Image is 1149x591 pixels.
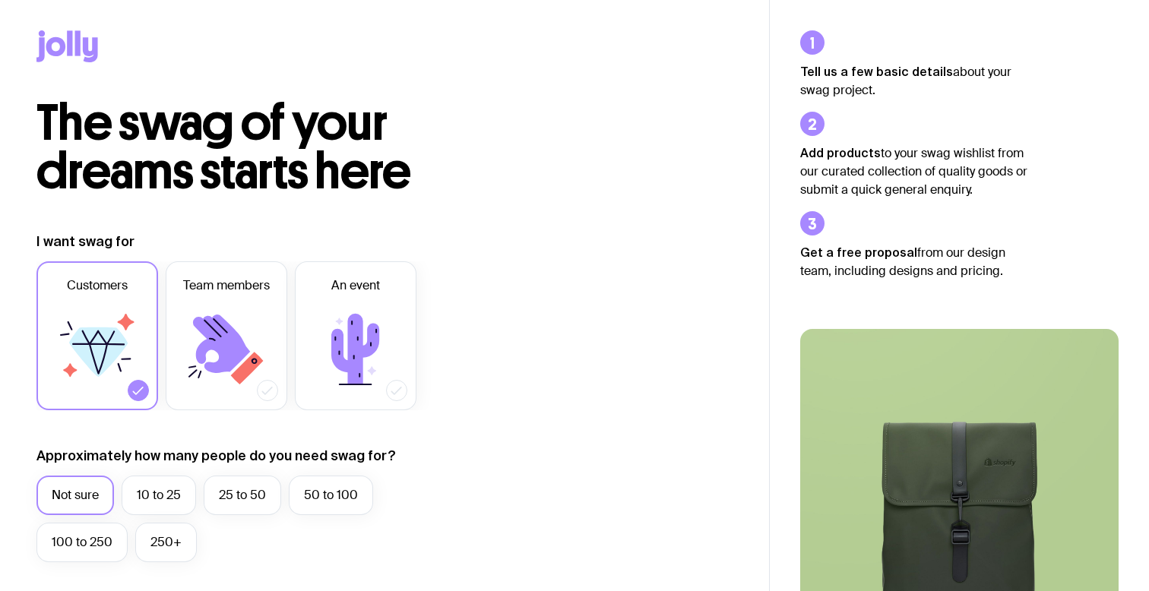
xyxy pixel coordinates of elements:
p: from our design team, including designs and pricing. [800,243,1028,280]
label: Not sure [36,476,114,515]
span: The swag of your dreams starts here [36,93,411,201]
label: Approximately how many people do you need swag for? [36,447,396,465]
span: Customers [67,277,128,295]
strong: Get a free proposal [800,245,917,259]
span: Team members [183,277,270,295]
strong: Tell us a few basic details [800,65,953,78]
span: An event [331,277,380,295]
strong: Add products [800,146,881,160]
p: about your swag project. [800,62,1028,100]
p: to your swag wishlist from our curated collection of quality goods or submit a quick general enqu... [800,144,1028,199]
label: 100 to 250 [36,523,128,562]
label: 250+ [135,523,197,562]
label: I want swag for [36,232,135,251]
label: 25 to 50 [204,476,281,515]
label: 50 to 100 [289,476,373,515]
label: 10 to 25 [122,476,196,515]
